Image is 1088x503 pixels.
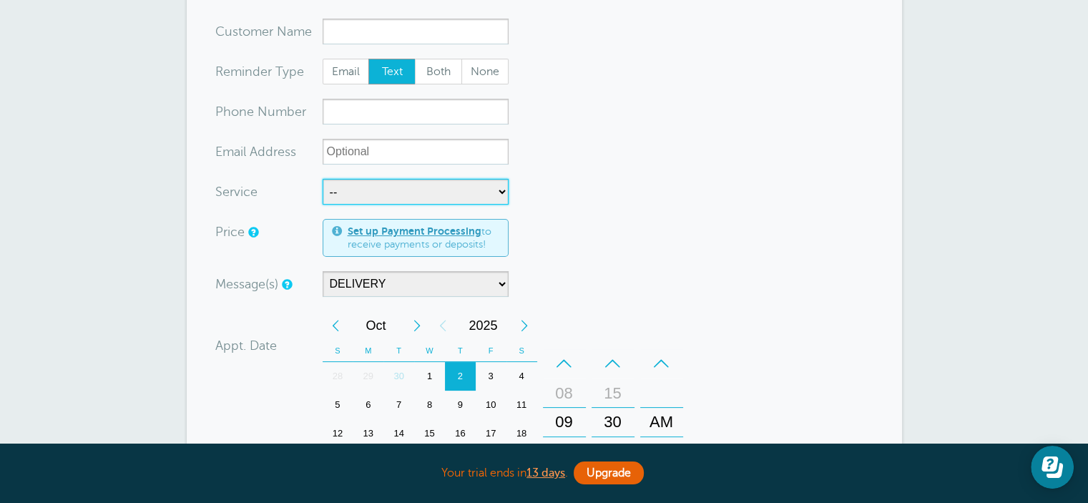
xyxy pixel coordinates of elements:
div: Thursday, October 2 [445,362,476,391]
iframe: Resource center [1031,446,1074,489]
div: Monday, October 13 [353,419,383,448]
div: 6 [353,391,383,419]
div: Hours [543,349,586,495]
label: Service [215,185,258,198]
label: Text [368,59,416,84]
div: 17 [476,419,506,448]
th: W [414,340,445,362]
div: 2 [445,362,476,391]
div: Monday, September 29 [353,362,383,391]
div: Minutes [592,349,634,495]
span: Pho [215,105,239,118]
div: Saturday, October 11 [506,391,537,419]
div: 8 [414,391,445,419]
div: Sunday, October 12 [323,419,353,448]
input: Optional [323,139,509,165]
div: Monday, October 6 [353,391,383,419]
div: 28 [323,362,353,391]
div: 3 [476,362,506,391]
div: Previous Year [430,311,456,340]
div: Sunday, October 5 [323,391,353,419]
span: None [462,59,508,84]
label: Both [415,59,462,84]
div: Saturday, October 18 [506,419,537,448]
div: Wednesday, October 1 [414,362,445,391]
div: 29 [353,362,383,391]
span: to receive payments or deposits! [348,225,499,250]
div: 5 [323,391,353,419]
div: Today, Tuesday, September 30 [383,362,414,391]
span: Ema [215,145,240,158]
div: 10 [476,391,506,419]
div: 1 [414,362,445,391]
th: S [506,340,537,362]
div: Wednesday, October 15 [414,419,445,448]
div: mber [215,99,323,124]
label: Price [215,225,245,238]
span: ne Nu [239,105,275,118]
th: S [323,340,353,362]
div: 08 [547,379,582,408]
div: 30 [383,362,414,391]
span: tomer N [238,25,287,38]
div: 15 [596,379,630,408]
th: T [383,340,414,362]
div: 4 [506,362,537,391]
label: None [461,59,509,84]
a: Simple templates and custom messages will use the reminder schedule set under Settings > Reminder... [282,280,290,289]
div: 45 [596,436,630,465]
div: 18 [506,419,537,448]
span: Text [369,59,415,84]
div: 11 [506,391,537,419]
label: Email [323,59,370,84]
div: 09 [547,408,582,436]
span: Email [323,59,369,84]
div: PM [645,436,679,465]
th: M [353,340,383,362]
div: 30 [596,408,630,436]
div: Your trial ends in . [187,458,902,489]
div: 7 [383,391,414,419]
div: Next Month [404,311,430,340]
div: AM [645,408,679,436]
label: Reminder Type [215,65,304,78]
div: Thursday, October 9 [445,391,476,419]
a: An optional price for the appointment. If you set a price, you can include a payment link in your... [248,228,257,237]
a: 13 days [526,467,565,479]
div: Friday, October 3 [476,362,506,391]
th: T [445,340,476,362]
div: Friday, October 10 [476,391,506,419]
div: Wednesday, October 8 [414,391,445,419]
div: 14 [383,419,414,448]
label: Message(s) [215,278,278,290]
span: Cus [215,25,238,38]
div: 16 [445,419,476,448]
span: Both [416,59,461,84]
div: 15 [414,419,445,448]
span: 2025 [456,311,511,340]
div: Tuesday, October 14 [383,419,414,448]
div: Tuesday, October 7 [383,391,414,419]
label: Appt. Date [215,339,277,352]
a: Set up Payment Processing [348,225,481,237]
div: 13 [353,419,383,448]
div: Saturday, October 4 [506,362,537,391]
div: Next Year [511,311,537,340]
div: ress [215,139,323,165]
div: 12 [323,419,353,448]
th: F [476,340,506,362]
div: 10 [547,436,582,465]
a: Upgrade [574,462,644,484]
div: Thursday, October 16 [445,419,476,448]
div: Sunday, September 28 [323,362,353,391]
div: ame [215,19,323,44]
div: 9 [445,391,476,419]
div: Friday, October 17 [476,419,506,448]
span: il Add [240,145,273,158]
span: October [348,311,404,340]
div: Previous Month [323,311,348,340]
